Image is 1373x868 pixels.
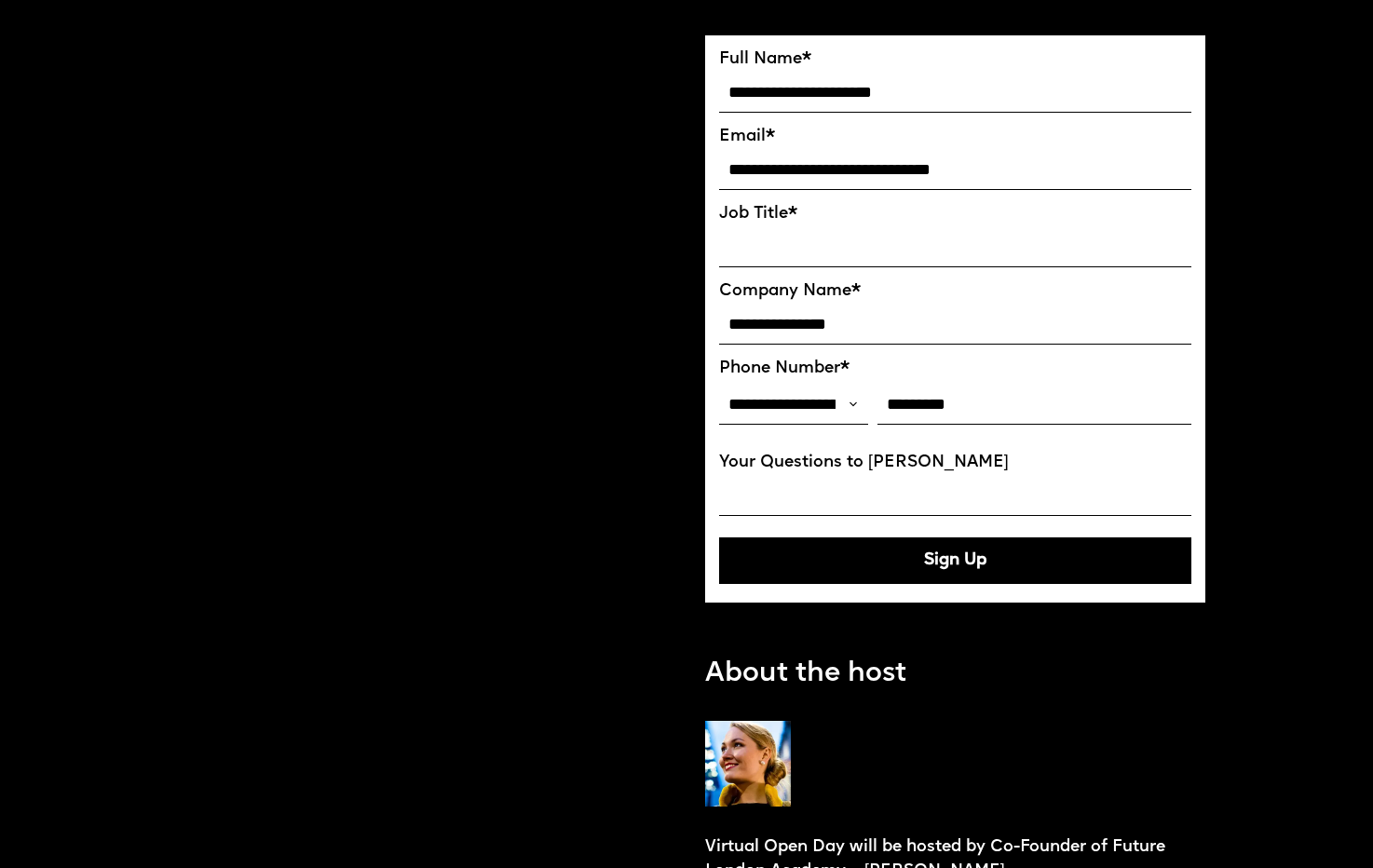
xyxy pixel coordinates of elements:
label: Job Title [719,204,1191,224]
p: About the host [705,654,906,695]
label: Company Name [719,281,1191,301]
label: Your Questions to [PERSON_NAME] [719,453,1191,472]
button: Sign Up [719,537,1191,584]
label: Full Name [719,49,1191,69]
label: Email [719,127,1191,146]
label: Phone Number [719,359,1191,378]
